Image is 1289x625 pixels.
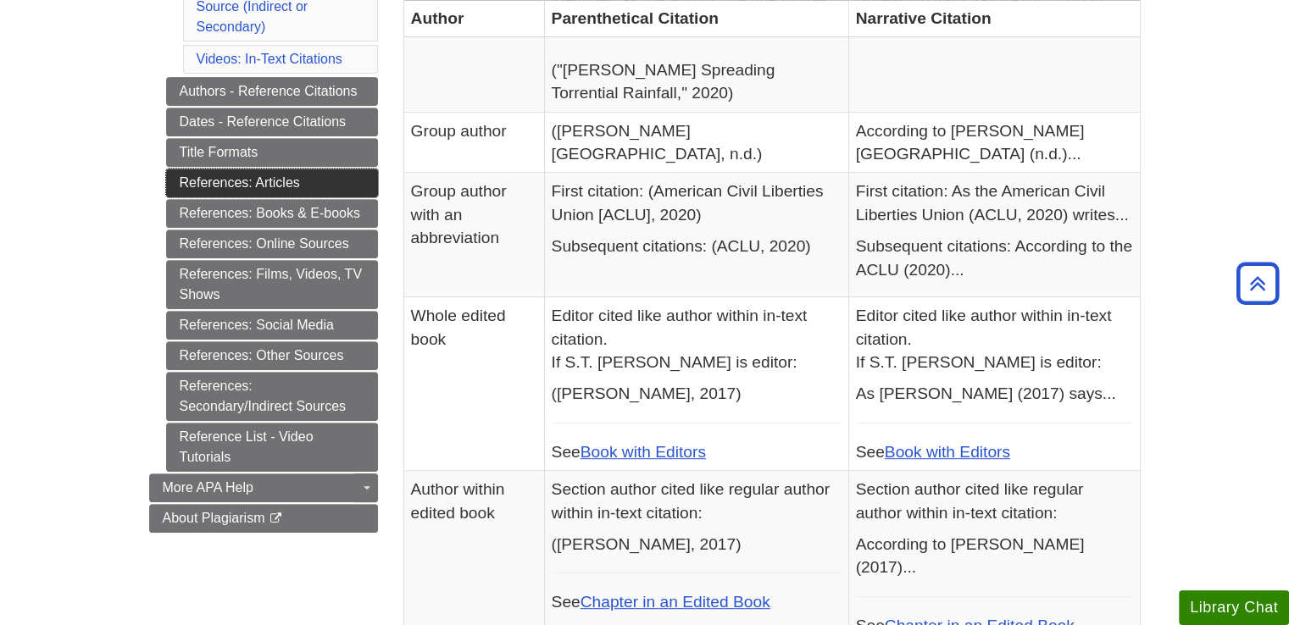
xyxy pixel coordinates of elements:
span: About Plagiarism [163,511,265,525]
p: Editor cited like author within in-text citation. If S.T. [PERSON_NAME] is editor: [856,304,1133,373]
p: Editor cited like author within in-text citation. If S.T. [PERSON_NAME] is editor: [552,304,842,373]
a: References: Secondary/Indirect Sources [166,372,378,421]
span: More APA Help [163,480,253,495]
a: References: Online Sources [166,230,378,258]
p: First citation: (American Civil Liberties Union [ACLU], 2020) [552,180,842,226]
p: Subsequent citations: According to the ACLU (2020)... [856,235,1133,281]
td: According to [PERSON_NAME][GEOGRAPHIC_DATA] (n.d.)... [848,112,1140,173]
td: Whole edited book [403,297,544,471]
a: References: Social Media [166,311,378,340]
i: This link opens in a new window [269,513,283,524]
a: More APA Help [149,473,378,502]
p: Section author cited like regular author within in-text citation: [552,478,842,524]
a: Title Formats [166,138,378,167]
a: Reference List - Video Tutorials [166,423,378,472]
a: Book with Editors [581,443,706,461]
a: References: Other Sources [166,341,378,370]
p: ([PERSON_NAME], 2017) [552,382,842,405]
a: About Plagiarism [149,504,378,533]
a: References: Articles [166,169,378,197]
p: Section author cited like regular author within in-text citation: [856,478,1133,524]
a: Chapter in an Edited Book [581,593,770,611]
a: Back to Top [1231,272,1285,295]
p: Subsequent citations: (ACLU, 2020) [552,235,842,257]
td: See [848,297,1140,471]
a: Book with Editors [885,443,1010,461]
td: See [544,297,848,471]
a: References: Films, Videos, TV Shows [166,260,378,309]
a: References: Books & E-books [166,199,378,228]
p: First citation: As the American Civil Liberties Union (ACLU, 2020) writes... [856,180,1133,226]
a: Authors - Reference Citations [166,77,378,106]
td: ([PERSON_NAME][GEOGRAPHIC_DATA], n.d.) [544,112,848,173]
td: Group author with an abbreviation [403,173,544,297]
p: As [PERSON_NAME] (2017) says... [856,382,1133,405]
a: Videos: In-Text Citations [197,52,342,66]
a: Dates - Reference Citations [166,108,378,136]
button: Library Chat [1179,590,1289,625]
p: ([PERSON_NAME], 2017) [552,533,842,556]
td: Group author [403,112,544,173]
p: According to [PERSON_NAME] (2017)... [856,533,1133,579]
